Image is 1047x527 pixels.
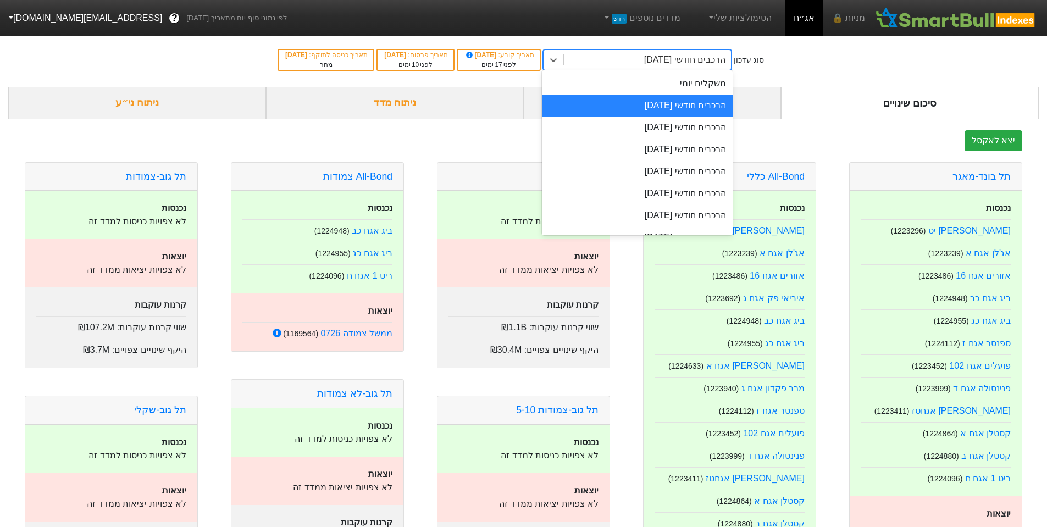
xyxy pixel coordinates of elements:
[542,204,733,226] div: הרכבים חודשי [DATE]
[162,203,186,213] strong: נכנסות
[448,497,599,511] p: לא צפויות יציאות ממדד זה
[285,51,309,59] span: [DATE]
[934,317,969,325] small: ( 1224955 )
[464,51,498,59] span: [DATE]
[923,429,958,438] small: ( 1224864 )
[368,421,392,430] strong: נכנסות
[961,451,1011,461] a: קסטלן אגח ב
[383,50,448,60] div: תאריך פרסום :
[928,226,1011,235] a: [PERSON_NAME] יט
[912,362,947,370] small: ( 1223452 )
[242,481,392,494] p: לא צפויות יציאות ממדד זה
[8,87,266,119] div: ניתוח ני״ע
[368,469,392,479] strong: יוצאות
[501,323,527,332] span: ₪1.1B
[734,54,764,66] div: סוג עדכון
[242,432,392,446] p: לא צפויות כניסות למדד זה
[321,329,392,338] a: ממשל צמודה 0726
[706,361,805,370] a: [PERSON_NAME] אגח א
[927,474,962,483] small: ( 1224096 )
[706,474,805,483] a: [PERSON_NAME] אגחטז
[756,406,805,415] a: ספנסר אגח ז
[754,496,805,506] a: קסטלן אגח א
[987,509,1011,518] strong: יוצאות
[741,384,805,393] a: מרב פקדון אגח ג
[644,53,725,66] div: הרכבים חודשי [DATE]
[719,407,754,415] small: ( 1224112 )
[928,249,963,258] small: ( 1223239 )
[36,263,186,276] p: לא צפויות יציאות ממדד זה
[891,226,926,235] small: ( 1223296 )
[874,407,910,415] small: ( 1223411 )
[966,248,1011,258] a: אג'לן אגח א
[728,339,763,348] small: ( 1224955 )
[722,226,805,235] a: [PERSON_NAME] יט
[36,497,186,511] p: לא צפויות יציאות ממדד זה
[463,50,534,60] div: תאריך קובע :
[516,404,599,415] a: תל גוב-צמודות 5-10
[341,518,392,527] strong: קרנות עוקבות
[347,271,392,280] a: ריט 1 אגח ח
[574,252,599,261] strong: יוצאות
[448,263,599,276] p: לא צפויות יציאות ממדד זה
[126,171,186,182] a: תל גוב-צמודות
[747,451,805,461] a: פנינסולה אגח ד
[353,248,392,258] a: ביג אגח כג
[448,215,599,228] p: לא צפויות כניסות למדד זה
[383,60,448,70] div: לפני ימים
[765,339,805,348] a: ביג אגח כג
[743,429,805,438] a: פועלים אגח 102
[78,323,114,332] span: ₪107.2M
[953,384,1011,393] a: פנינסולה אגח ד
[542,73,733,95] div: משקלים יומי
[542,226,733,248] div: הרכבים חודשי [DATE]
[368,203,392,213] strong: נכנסות
[925,339,960,348] small: ( 1224112 )
[495,61,502,69] span: 17
[135,300,186,309] strong: קרנות עוקבות
[36,316,186,334] div: שווי קרנות עוקבות :
[924,452,959,461] small: ( 1224880 )
[962,339,1011,348] a: ספנסר אגח ז
[918,271,954,280] small: ( 1223486 )
[542,138,733,160] div: הרכבים חודשי [DATE]
[750,271,805,280] a: אזורים אגח 16
[747,171,805,182] a: All-Bond כללי
[448,316,599,334] div: שווי קרנות עוקבות :
[952,171,1011,182] a: תל בונד-מאגר
[703,384,739,393] small: ( 1223940 )
[36,449,186,462] p: לא צפויות כניסות למדד זה
[352,226,392,235] a: ביג אגח כב
[162,437,186,447] strong: נכנסות
[668,474,703,483] small: ( 1223411 )
[780,203,805,213] strong: נכנסות
[702,7,776,29] a: הסימולציות שלי
[612,14,627,24] span: חדש
[971,316,1011,325] a: ביג אגח כג
[986,203,1011,213] strong: נכנסות
[524,87,782,119] div: ביקושים והיצעים צפויים
[912,406,1011,415] a: [PERSON_NAME] אגחטז
[743,293,805,303] a: איביאי פק אגח ג
[368,306,392,315] strong: יוצאות
[705,294,740,303] small: ( 1223692 )
[283,329,318,338] small: ( 1169564 )
[717,497,752,506] small: ( 1224864 )
[314,226,350,235] small: ( 1224948 )
[916,384,951,393] small: ( 1223999 )
[384,51,408,59] span: [DATE]
[266,87,524,119] div: ניתוח מדד
[710,452,745,461] small: ( 1223999 )
[463,60,534,70] div: לפני ימים
[722,249,757,258] small: ( 1223239 )
[36,339,186,357] div: היקף שינויים צפויים :
[764,316,805,325] a: ביג אגח כב
[668,362,703,370] small: ( 1224633 )
[134,404,186,415] a: תל גוב-שקלי
[970,293,1011,303] a: ביג אגח כב
[36,215,186,228] p: לא צפויות כניסות למדד זה
[597,7,685,29] a: מדדים נוספיםחדש
[712,271,747,280] small: ( 1223486 )
[317,388,392,399] a: תל גוב-לא צמודות
[727,317,762,325] small: ( 1224948 )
